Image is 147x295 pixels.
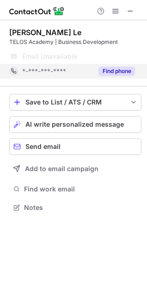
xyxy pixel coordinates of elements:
button: Add to email campaign [9,160,141,177]
span: Find work email [24,185,138,193]
span: Send email [25,143,61,150]
div: TELOS Academy | Business Development [9,38,141,46]
button: Reveal Button [98,67,135,76]
img: ContactOut v5.3.10 [9,6,65,17]
div: Save to List / ATS / CRM [25,98,125,106]
span: AI write personalized message [25,121,124,128]
div: [PERSON_NAME] Le [9,28,81,37]
span: Add to email campaign [25,165,98,172]
button: save-profile-one-click [9,94,141,111]
span: Notes [24,203,138,212]
span: Email Unavailable [22,52,77,61]
button: Send email [9,138,141,155]
button: Find work email [9,183,141,196]
button: AI write personalized message [9,116,141,133]
button: Notes [9,201,141,214]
